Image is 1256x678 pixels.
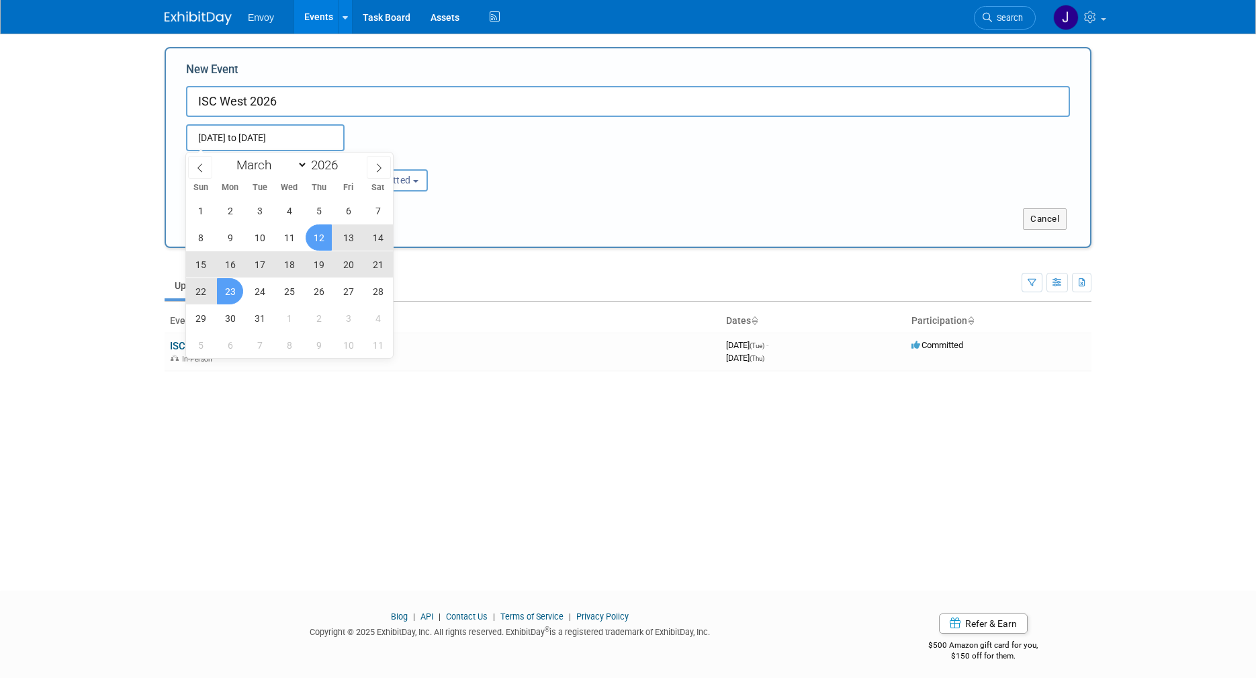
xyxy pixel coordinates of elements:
[186,86,1070,117] input: Name of Trade Show / Conference
[217,224,243,251] span: March 9, 2026
[576,611,629,622] a: Privacy Policy
[187,305,214,331] span: March 29, 2026
[186,62,238,83] label: New Event
[446,611,488,622] a: Contact Us
[766,340,768,350] span: -
[186,151,316,169] div: Attendance / Format:
[276,332,302,358] span: April 8, 2026
[335,332,361,358] span: April 10, 2026
[304,183,334,192] span: Thu
[335,278,361,304] span: March 27, 2026
[246,305,273,331] span: March 31, 2026
[165,273,240,298] a: Upcoming1
[335,305,361,331] span: April 3, 2026
[217,198,243,224] span: March 2, 2026
[276,251,302,278] span: March 18, 2026
[751,315,758,326] a: Sort by Start Date
[500,611,564,622] a: Terms of Service
[726,340,768,350] span: [DATE]
[1023,208,1067,230] button: Cancel
[721,310,906,333] th: Dates
[306,224,332,251] span: March 12, 2026
[245,183,275,192] span: Tue
[750,342,764,349] span: (Tue)
[365,305,391,331] span: April 4, 2026
[365,251,391,278] span: March 21, 2026
[165,11,232,25] img: ExhibitDay
[187,198,214,224] span: March 1, 2026
[306,305,332,331] span: April 2, 2026
[308,157,348,173] input: Year
[967,315,974,326] a: Sort by Participation Type
[363,183,393,192] span: Sat
[170,340,246,352] a: ISC East - [DATE]
[246,332,273,358] span: April 7, 2026
[306,278,332,304] span: March 26, 2026
[1053,5,1079,30] img: Joanna Zerga
[182,355,216,364] span: In-Person
[248,12,274,23] span: Envoy
[306,198,332,224] span: March 5, 2026
[165,310,721,333] th: Event
[246,251,273,278] span: March 17, 2026
[276,278,302,304] span: March 25, 2026
[875,650,1092,662] div: $150 off for them.
[365,278,391,304] span: March 28, 2026
[275,183,304,192] span: Wed
[974,6,1036,30] a: Search
[875,631,1092,662] div: $500 Amazon gift card for you,
[246,278,273,304] span: March 24, 2026
[566,611,574,622] span: |
[911,340,963,350] span: Committed
[335,224,361,251] span: March 13, 2026
[246,224,273,251] span: March 10, 2026
[435,611,444,622] span: |
[187,224,214,251] span: March 8, 2026
[217,305,243,331] span: March 30, 2026
[365,224,391,251] span: March 14, 2026
[276,198,302,224] span: March 4, 2026
[217,251,243,278] span: March 16, 2026
[217,278,243,304] span: March 23, 2026
[306,251,332,278] span: March 19, 2026
[750,355,764,362] span: (Thu)
[165,623,855,638] div: Copyright © 2025 ExhibitDay, Inc. All rights reserved. ExhibitDay is a registered trademark of Ex...
[187,251,214,278] span: March 15, 2026
[171,355,179,362] img: In-Person Event
[186,183,216,192] span: Sun
[217,332,243,358] span: April 6, 2026
[410,611,418,622] span: |
[992,13,1023,23] span: Search
[545,626,549,633] sup: ®
[187,332,214,358] span: April 5, 2026
[246,198,273,224] span: March 3, 2026
[391,611,408,622] a: Blog
[276,224,302,251] span: March 11, 2026
[365,332,391,358] span: April 11, 2026
[335,251,361,278] span: March 20, 2026
[365,198,391,224] span: March 7, 2026
[306,332,332,358] span: April 9, 2026
[230,157,308,173] select: Month
[335,198,361,224] span: March 6, 2026
[490,611,498,622] span: |
[726,353,764,363] span: [DATE]
[216,183,245,192] span: Mon
[939,613,1028,634] a: Refer & Earn
[276,305,302,331] span: April 1, 2026
[337,151,467,169] div: Participation:
[334,183,363,192] span: Fri
[906,310,1091,333] th: Participation
[186,124,345,151] input: Start Date - End Date
[420,611,433,622] a: API
[187,278,214,304] span: March 22, 2026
